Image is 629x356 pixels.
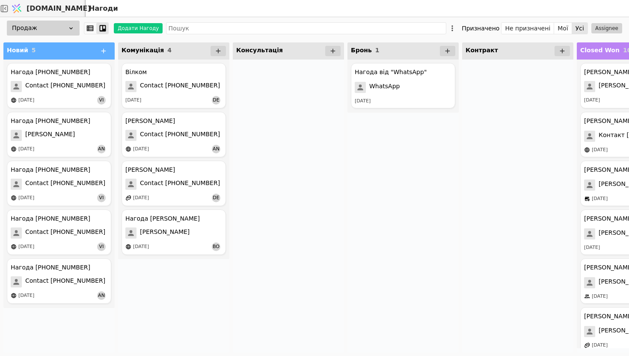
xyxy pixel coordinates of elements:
[97,194,106,202] span: vi
[369,82,400,93] span: WhatsApp
[11,146,17,152] img: online-store.svg
[114,23,163,33] button: Додати Нагоду
[32,47,36,54] span: 5
[166,22,446,34] input: Пошук
[592,342,608,349] div: [DATE]
[125,165,175,174] div: [PERSON_NAME]
[584,293,590,299] img: people.svg
[125,146,131,152] img: online-store.svg
[122,209,226,255] div: Нагода [PERSON_NAME][PERSON_NAME][DATE]bo
[212,194,220,202] span: de
[212,145,220,153] span: an
[140,130,220,141] span: Contact [PHONE_NUMBER]
[25,227,105,239] span: Contact [PHONE_NUMBER]
[592,195,608,203] div: [DATE]
[18,292,34,299] div: [DATE]
[133,243,149,251] div: [DATE]
[592,293,608,300] div: [DATE]
[122,112,226,157] div: [PERSON_NAME]Contact [PHONE_NUMBER][DATE]an
[11,244,17,250] img: online-store.svg
[122,63,226,108] div: ВілкомContact [PHONE_NUMBER][DATE]de
[11,214,90,223] div: Нагода [PHONE_NUMBER]
[97,291,106,300] span: an
[125,97,141,104] div: [DATE]
[9,0,86,17] a: [DOMAIN_NAME]
[27,3,91,14] span: [DOMAIN_NAME]
[133,194,149,202] div: [DATE]
[18,146,34,153] div: [DATE]
[572,22,587,34] button: Усі
[125,195,131,201] img: affiliate-program.svg
[11,293,17,299] img: online-store.svg
[86,3,118,14] h2: Нагоди
[584,196,590,202] img: brick-mortar-store.svg
[125,68,147,77] div: Вілком
[25,276,105,287] span: Contact [PHONE_NUMBER]
[18,243,34,251] div: [DATE]
[125,244,131,250] img: online-store.svg
[7,112,111,157] div: Нагода [PHONE_NUMBER][PERSON_NAME][DATE]an
[25,179,105,190] span: Contact [PHONE_NUMBER]
[375,47,380,54] span: 1
[584,147,590,153] img: online-store.svg
[584,244,600,251] div: [DATE]
[140,179,220,190] span: Contact [PHONE_NUMBER]
[18,194,34,202] div: [DATE]
[97,145,106,153] span: an
[212,242,220,251] span: bo
[7,161,111,206] div: Нагода [PHONE_NUMBER]Contact [PHONE_NUMBER][DATE]vi
[11,195,17,201] img: online-store.svg
[7,63,111,108] div: Нагода [PHONE_NUMBER]Contact [PHONE_NUMBER][DATE]vi
[554,22,572,34] button: Мої
[584,342,590,348] img: affiliate-program.svg
[355,98,371,105] div: [DATE]
[591,23,622,33] button: Assignee
[501,22,554,34] button: Не призначені
[11,165,90,174] div: Нагода [PHONE_NUMBER]
[355,68,427,77] div: Нагода від "WhatsApp"
[167,47,172,54] span: 4
[125,214,200,223] div: Нагода [PERSON_NAME]
[18,97,34,104] div: [DATE]
[122,47,164,54] span: Комунікація
[584,97,600,104] div: [DATE]
[7,209,111,255] div: Нагода [PHONE_NUMBER]Contact [PHONE_NUMBER][DATE]vi
[133,146,149,153] div: [DATE]
[351,47,372,54] span: Бронь
[10,0,23,17] img: Logo
[97,96,106,105] span: vi
[25,130,75,141] span: [PERSON_NAME]
[466,47,498,54] span: Контракт
[97,242,106,251] span: vi
[212,96,220,105] span: de
[140,227,190,239] span: [PERSON_NAME]
[125,117,175,126] div: [PERSON_NAME]
[236,47,283,54] span: Консультація
[11,117,90,126] div: Нагода [PHONE_NUMBER]
[25,81,105,92] span: Contact [PHONE_NUMBER]
[11,68,90,77] div: Нагода [PHONE_NUMBER]
[140,81,220,92] span: Contact [PHONE_NUMBER]
[11,263,90,272] div: Нагода [PHONE_NUMBER]
[7,47,28,54] span: Новий
[351,63,455,108] div: Нагода від "WhatsApp"WhatsApp[DATE]
[122,161,226,206] div: [PERSON_NAME]Contact [PHONE_NUMBER][DATE]de
[11,97,17,103] img: online-store.svg
[580,47,620,54] span: Closed Won
[7,21,80,36] div: Продаж
[592,147,608,154] div: [DATE]
[462,22,499,34] div: Призначено
[7,258,111,304] div: Нагода [PHONE_NUMBER]Contact [PHONE_NUMBER][DATE]an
